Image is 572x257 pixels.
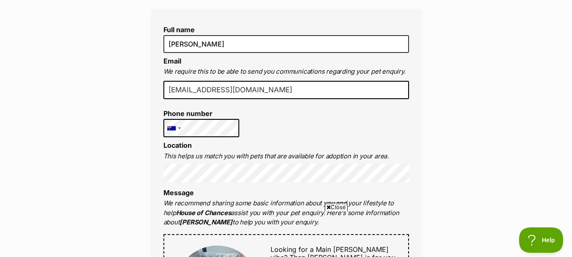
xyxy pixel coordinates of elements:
input: E.g. Jimmy Chew [163,35,409,53]
label: Location [163,141,192,149]
span: Close [325,203,348,211]
label: Message [163,188,194,197]
label: Email [163,57,181,65]
p: We recommend sharing some basic information about you and your lifestyle to help assist you with ... [163,199,409,227]
iframe: Help Scout Beacon - Open [519,227,564,253]
div: Australia: +61 [164,119,183,137]
strong: House of Chances [176,209,231,217]
p: We require this to be able to send you communications regarding your pet enquiry. [163,67,409,77]
label: Phone number [163,110,240,117]
iframe: Advertisement [132,215,440,253]
p: This helps us match you with pets that are available for adoption in your area. [163,152,409,161]
label: Full name [163,26,409,33]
